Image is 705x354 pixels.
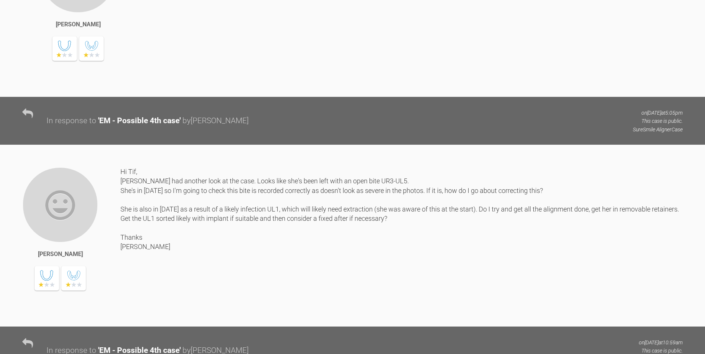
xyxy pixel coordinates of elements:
p: on [DATE] at 10:59am [633,338,683,347]
div: [PERSON_NAME] [56,20,101,29]
div: ' EM - Possible 4th case ' [98,115,181,127]
p: on [DATE] at 5:05pm [633,109,683,117]
div: Hi Tif, [PERSON_NAME] had another look at the case. Looks like she's been left with an open bite ... [120,167,683,315]
div: [PERSON_NAME] [38,249,83,259]
div: In response to [46,115,96,127]
p: SureSmile Aligner Case [633,125,683,134]
img: Cathryn Sherlock [22,167,98,243]
p: This case is public. [633,117,683,125]
div: by [PERSON_NAME] [182,115,249,127]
